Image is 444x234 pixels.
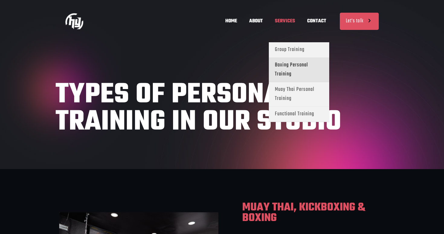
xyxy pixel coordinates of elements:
[275,45,304,54] span: Group Training
[242,202,385,223] h3: Muay Thai, Kickboxing & Boxing
[269,107,329,122] a: Functional Training
[301,12,332,30] span: CONTACT
[269,42,329,58] a: Group Training
[243,12,269,30] span: ABOUT
[340,13,379,30] a: Let's talk
[269,58,329,82] a: Boxing Personal Training
[269,12,301,30] span: SERVICES
[65,12,83,30] img: TYPES OF PERSONAL TRAINING IN OUR STUDIO
[275,110,314,119] span: Functional Training
[275,61,323,79] span: Boxing Personal Training
[269,82,329,107] a: Muay Thai Personal Training
[56,82,388,136] h1: TYPES OF PERSONAL TRAINING IN OUR STUDIO
[275,85,323,103] span: Muay Thai Personal Training
[219,12,243,30] span: HOME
